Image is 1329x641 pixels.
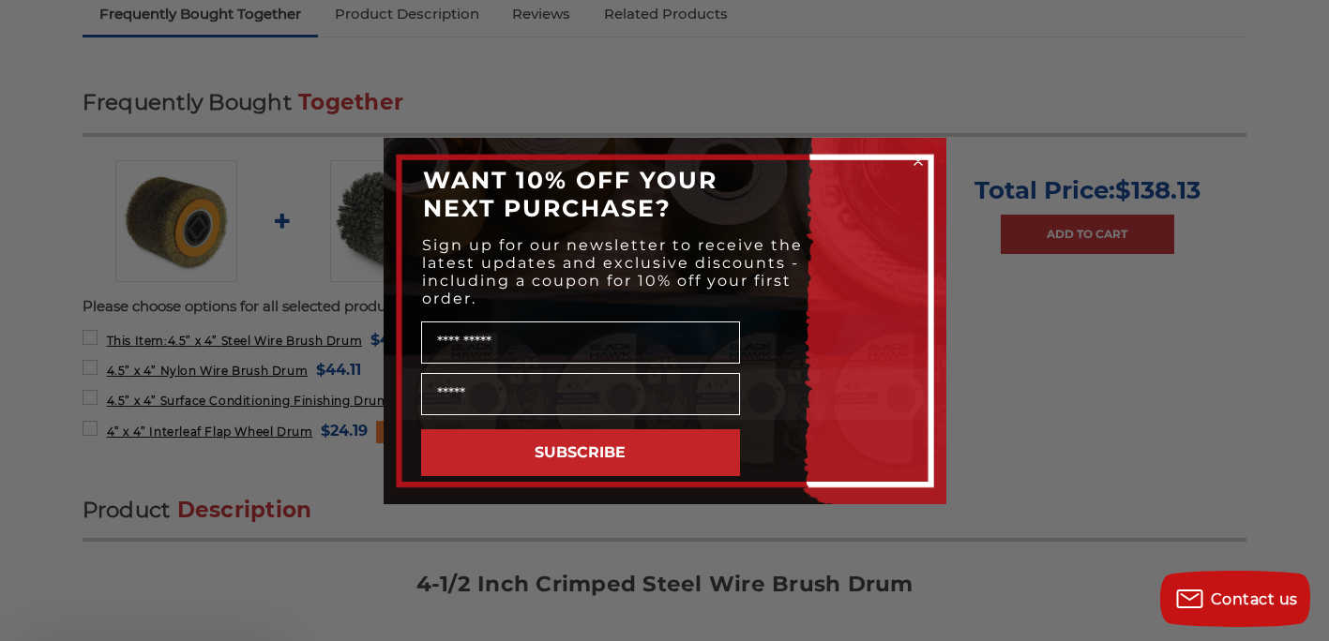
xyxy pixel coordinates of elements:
[1211,590,1298,608] span: Contact us
[421,429,740,476] button: SUBSCRIBE
[423,166,717,222] span: WANT 10% OFF YOUR NEXT PURCHASE?
[422,236,803,307] span: Sign up for our newsletter to receive the latest updates and exclusive discounts - including a co...
[421,373,740,415] input: Email
[1160,571,1310,627] button: Contact us
[909,152,928,171] button: Close dialog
